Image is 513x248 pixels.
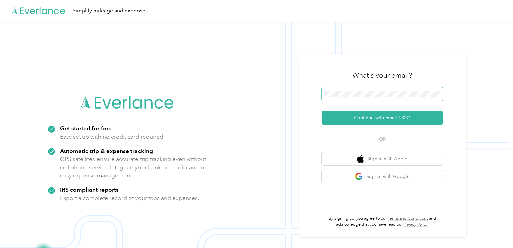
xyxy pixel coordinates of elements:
strong: Get started for free [60,125,112,132]
a: Terms and Conditions [388,216,428,221]
h3: What's your email? [352,71,412,80]
img: apple logo [357,155,364,163]
p: GPS satellites ensure accurate trip tracking even without cell phone service. Integrate your bank... [60,155,207,180]
button: google logoSign in with Google [322,170,443,183]
a: Privacy Policy [404,222,428,227]
strong: Automatic trip & expense tracking [60,147,153,154]
p: Export a complete record of your trips and expenses. [60,194,199,202]
span: OR [370,136,394,143]
button: apple logoSign in with Apple [322,152,443,165]
div: Simplify mileage and expenses [73,7,148,15]
p: By signing up, you agree to our and acknowledge that you have read our . [322,216,443,228]
button: Continue with Email / SSO [322,111,443,125]
img: google logo [355,172,363,181]
p: Easy set up with no credit card required [60,133,163,141]
strong: IRS compliant reports [60,186,119,193]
